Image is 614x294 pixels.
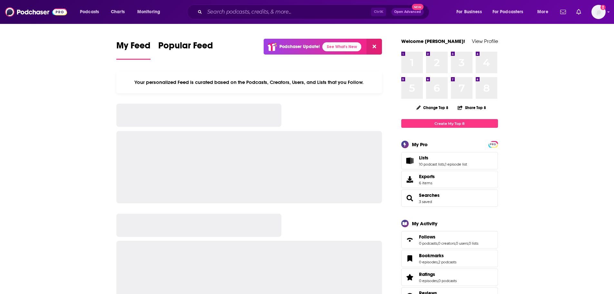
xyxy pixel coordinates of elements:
button: Change Top 8 [413,104,453,112]
div: My Pro [412,141,428,147]
a: See What's New [322,42,361,51]
span: Popular Feed [158,40,213,55]
a: View Profile [472,38,498,44]
a: Welcome [PERSON_NAME]! [401,38,465,44]
span: Ratings [401,269,498,286]
span: Lists [401,152,498,169]
a: My Feed [116,40,151,60]
div: Search podcasts, credits, & more... [193,5,435,19]
a: Searches [404,194,416,203]
a: Popular Feed [158,40,213,60]
span: , [455,241,456,246]
a: 0 podcasts [419,241,437,246]
a: Create My Top 8 [401,119,498,128]
input: Search podcasts, credits, & more... [205,7,371,17]
a: Ratings [419,271,457,277]
a: Searches [419,192,440,198]
a: Lists [419,155,467,161]
span: 6 items [419,181,435,185]
a: 0 creators [438,241,455,246]
a: 3 saved [419,199,432,204]
span: New [412,4,424,10]
a: 0 users [456,241,468,246]
a: Show notifications dropdown [558,6,569,17]
span: , [468,241,469,246]
button: Share Top 8 [457,101,486,114]
span: Logged in as gabrielle.gantz [591,5,606,19]
span: Searches [401,189,498,207]
span: Follows [401,231,498,248]
svg: Add a profile image [600,5,606,10]
span: For Podcasters [492,7,523,16]
div: Your personalized Feed is curated based on the Podcasts, Creators, Users, and Lists that you Follow. [116,71,382,93]
span: , [437,241,438,246]
a: Bookmarks [404,254,416,263]
a: Charts [107,7,129,17]
span: Monitoring [137,7,160,16]
button: open menu [133,7,169,17]
a: 0 episodes [419,279,438,283]
span: Lists [419,155,428,161]
a: Lists [404,156,416,165]
span: More [537,7,548,16]
span: Open Advanced [394,10,421,14]
a: 2 podcasts [438,260,456,264]
span: Charts [111,7,125,16]
span: My Feed [116,40,151,55]
a: Follows [419,234,478,240]
a: Exports [401,171,498,188]
span: Ratings [419,271,435,277]
a: 0 podcasts [438,279,457,283]
span: Exports [419,174,435,179]
span: Follows [419,234,435,240]
span: For Business [456,7,482,16]
a: Ratings [404,273,416,282]
a: Bookmarks [419,253,456,259]
span: Bookmarks [419,253,444,259]
button: Show profile menu [591,5,606,19]
img: User Profile [591,5,606,19]
button: open menu [75,7,107,17]
span: PRO [489,142,497,147]
a: Follows [404,235,416,244]
a: 0 lists [469,241,478,246]
div: My Activity [412,220,437,227]
button: open menu [452,7,490,17]
a: 1 episode list [445,162,467,167]
a: 10 podcast lists [419,162,444,167]
span: Ctrl K [371,8,386,16]
span: Podcasts [80,7,99,16]
a: 0 episodes [419,260,438,264]
p: Podchaser Update! [279,44,320,49]
button: open menu [488,7,533,17]
span: Exports [404,175,416,184]
button: Open AdvancedNew [391,8,424,16]
a: Show notifications dropdown [574,6,584,17]
span: Bookmarks [401,250,498,267]
img: Podchaser - Follow, Share and Rate Podcasts [5,6,67,18]
button: open menu [533,7,556,17]
a: PRO [489,142,497,147]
